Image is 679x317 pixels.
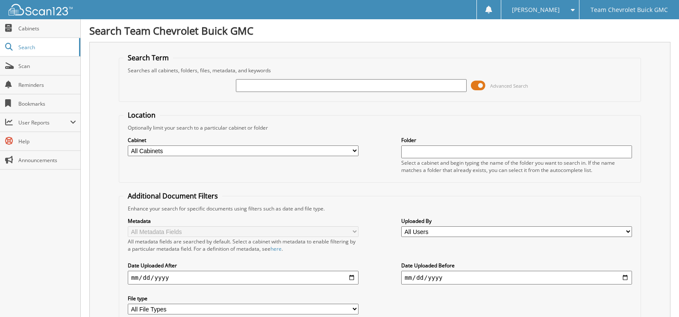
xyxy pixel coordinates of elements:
label: Folder [401,136,632,144]
h1: Search Team Chevrolet Buick GMC [89,24,670,38]
div: Searches all cabinets, folders, files, metadata, and keywords [123,67,636,74]
span: Announcements [18,157,76,164]
span: Search [18,44,75,51]
span: Team Chevrolet Buick GMC [591,7,668,12]
label: Cabinet [128,136,359,144]
label: File type [128,295,359,302]
legend: Search Term [123,53,173,62]
span: Bookmarks [18,100,76,107]
legend: Location [123,110,160,120]
legend: Additional Document Filters [123,191,222,201]
span: Advanced Search [490,83,528,89]
span: Cabinets [18,25,76,32]
span: Reminders [18,81,76,89]
div: Enhance your search for specific documents using filters such as date and file type. [123,205,636,212]
label: Date Uploaded Before [401,262,632,269]
span: Scan [18,62,76,70]
label: Date Uploaded After [128,262,359,269]
label: Uploaded By [401,217,632,225]
a: here [270,245,282,252]
span: Help [18,138,76,145]
label: Metadata [128,217,359,225]
img: scan123-logo-white.svg [9,4,73,15]
input: start [128,271,359,284]
input: end [401,271,632,284]
div: All metadata fields are searched by default. Select a cabinet with metadata to enable filtering b... [128,238,359,252]
iframe: Chat Widget [636,276,679,317]
div: Select a cabinet and begin typing the name of the folder you want to search in. If the name match... [401,159,632,174]
span: User Reports [18,119,70,126]
div: Optionally limit your search to a particular cabinet or folder [123,124,636,131]
span: [PERSON_NAME] [512,7,560,12]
